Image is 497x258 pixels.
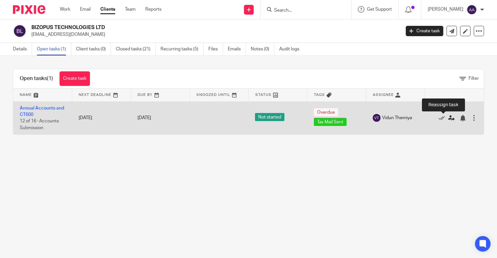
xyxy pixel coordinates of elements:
a: Mark as done [438,115,448,121]
a: Audit logs [279,43,304,56]
a: Annual Accounts and CT600 [20,106,64,117]
a: Files [208,43,223,56]
p: [EMAIL_ADDRESS][DOMAIN_NAME] [31,31,396,38]
span: Status [255,93,271,97]
h1: Open tasks [20,75,53,82]
span: Get Support [367,7,392,12]
img: Pixie [13,5,45,14]
a: Work [60,6,70,13]
span: Tax Mail Sent [314,118,347,126]
p: [PERSON_NAME] [428,6,463,13]
span: Snoozed Until [196,93,230,97]
a: Emails [228,43,246,56]
span: (1) [47,76,53,81]
img: svg%3E [467,5,477,15]
span: [DATE] [138,116,151,120]
span: 12 of 16 · Accounts Submission [20,119,59,130]
img: svg%3E [373,114,381,122]
td: [DATE] [72,101,131,134]
img: svg%3E [13,24,27,38]
a: Create task [406,26,443,36]
a: Closed tasks (21) [116,43,156,56]
span: Filter [469,76,479,81]
a: Open tasks (1) [37,43,71,56]
a: Reports [145,6,161,13]
a: Client tasks (0) [76,43,111,56]
input: Search [273,8,332,14]
a: Clients [100,6,115,13]
a: Team [125,6,136,13]
h2: BIZOPUS TECHNOLOGIES LTD [31,24,323,31]
a: Recurring tasks (5) [160,43,204,56]
a: Create task [60,71,90,86]
span: Tags [314,93,325,97]
span: Vidun Themiya [382,115,412,121]
a: Details [13,43,32,56]
span: Not started [255,113,284,121]
a: Notes (0) [251,43,274,56]
span: Overdue [314,108,338,116]
a: Email [80,6,91,13]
